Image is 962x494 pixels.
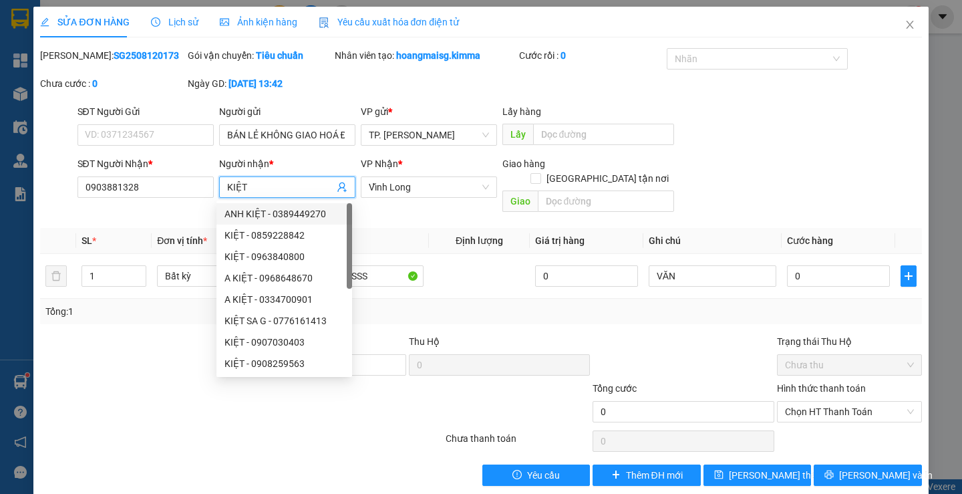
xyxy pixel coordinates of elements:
div: KIỆT - 0963840800 [224,249,344,264]
button: save[PERSON_NAME] thay đổi [703,465,811,486]
div: SĐT Người Gửi [77,104,214,119]
span: Chưa thu [126,86,174,100]
span: Giá trị hàng [535,235,585,246]
div: KIỆT SA G - 0776161413 [224,314,344,328]
div: A KIỆT - 0334700901 [224,292,344,307]
span: SỬA ĐƠN HÀNG [40,17,129,27]
div: [PERSON_NAME]: [40,48,185,63]
span: Giao [502,191,538,212]
span: Yêu cầu [527,468,560,483]
span: [PERSON_NAME] và In [839,468,933,483]
span: picture [220,17,229,27]
div: KIỆT - 0907030403 [224,335,344,350]
span: [PERSON_NAME] thay đổi [729,468,836,483]
div: Chưa cước : [40,76,185,91]
b: SG2508120173 [114,50,179,61]
span: SL [82,235,92,246]
div: Ngày GD: [188,76,333,91]
div: TP. [PERSON_NAME] [11,11,118,43]
span: exclamation-circle [512,470,522,481]
span: save [714,470,724,481]
div: KIỆT - 0908259563 [216,353,352,374]
button: plusThêm ĐH mới [593,465,700,486]
div: A KIỆT - 0968648670 [216,267,352,289]
input: Dọc đường [538,191,674,212]
span: Cước hàng [787,235,833,246]
span: Vĩnh Long [369,177,489,197]
div: KIỆT - 0859228842 [216,225,352,246]
div: Chưa thanh toán [444,431,592,455]
div: Trạng thái Thu Hộ [777,334,922,349]
div: KIỆT - 0907030403 [216,332,352,353]
span: Lịch sử [151,17,198,27]
div: ANH KIỆT - 0389449270 [216,203,352,225]
b: 0 [92,78,98,89]
div: ANH KIỆT - 0389449270 [224,207,344,221]
div: Gói vận chuyển: [188,48,333,63]
span: Nhận: [128,13,160,27]
div: Người nhận [219,156,355,171]
div: KIỆT - 0908259563 [224,356,344,371]
div: KIỆT - 0963840800 [216,246,352,267]
img: icon [319,17,329,28]
th: Ghi chú [643,228,782,254]
span: Đơn vị tính [157,235,207,246]
div: A KIỆT - 0968648670 [224,271,344,285]
b: 0 [560,50,566,61]
input: Ghi Chú [649,265,776,287]
span: Thêm ĐH mới [626,468,683,483]
span: Lấy [502,124,533,145]
span: Ảnh kiện hàng [220,17,297,27]
div: KIỆT - 0859228842 [224,228,344,243]
button: Close [891,7,929,44]
div: Tổng: 1 [45,304,372,319]
button: plus [901,265,917,287]
button: printer[PERSON_NAME] và In [814,465,921,486]
div: SĐT Người Nhận [77,156,214,171]
div: Cước rồi : [519,48,664,63]
div: Người gửi [219,104,355,119]
span: clock-circle [151,17,160,27]
b: Tiêu chuẩn [256,50,303,61]
label: Hình thức thanh toán [777,383,866,394]
span: plus [611,470,621,481]
span: [GEOGRAPHIC_DATA] tận nơi [541,171,674,186]
div: KIỆT SA G - 0776161413 [216,310,352,332]
span: Chọn HT Thanh Toán [785,402,914,422]
span: Giao hàng [502,158,545,169]
span: Bất kỳ [165,266,277,286]
div: Vĩnh Long [128,11,221,43]
div: 0908830476 [128,59,221,78]
button: delete [45,265,67,287]
span: VP Nhận [361,158,398,169]
span: Chưa thu [785,355,914,375]
span: Lấy hàng [502,106,541,117]
span: Gửi: [11,13,32,27]
button: exclamation-circleYêu cầu [482,465,590,486]
span: plus [901,271,916,281]
span: printer [824,470,834,481]
span: Thu Hộ [409,336,440,347]
div: VP gửi [361,104,497,119]
span: Định lượng [456,235,503,246]
span: Yêu cầu xuất hóa đơn điện tử [319,17,460,27]
span: close [905,19,915,30]
span: TP. Hồ Chí Minh [369,125,489,145]
b: hoangmaisg.kimma [396,50,480,61]
input: Dọc đường [533,124,674,145]
b: [DATE] 13:42 [228,78,283,89]
span: Tổng cước [593,383,637,394]
div: A KIỆT - 0334700901 [216,289,352,310]
input: VD: Bàn, Ghế [296,265,424,287]
div: BA NHỎ [128,43,221,59]
span: edit [40,17,49,27]
div: BÁN LẺ KHÔNG GIAO HOÁ ĐƠN [11,43,118,76]
span: user-add [337,182,347,193]
div: Nhân viên tạo: [335,48,516,63]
